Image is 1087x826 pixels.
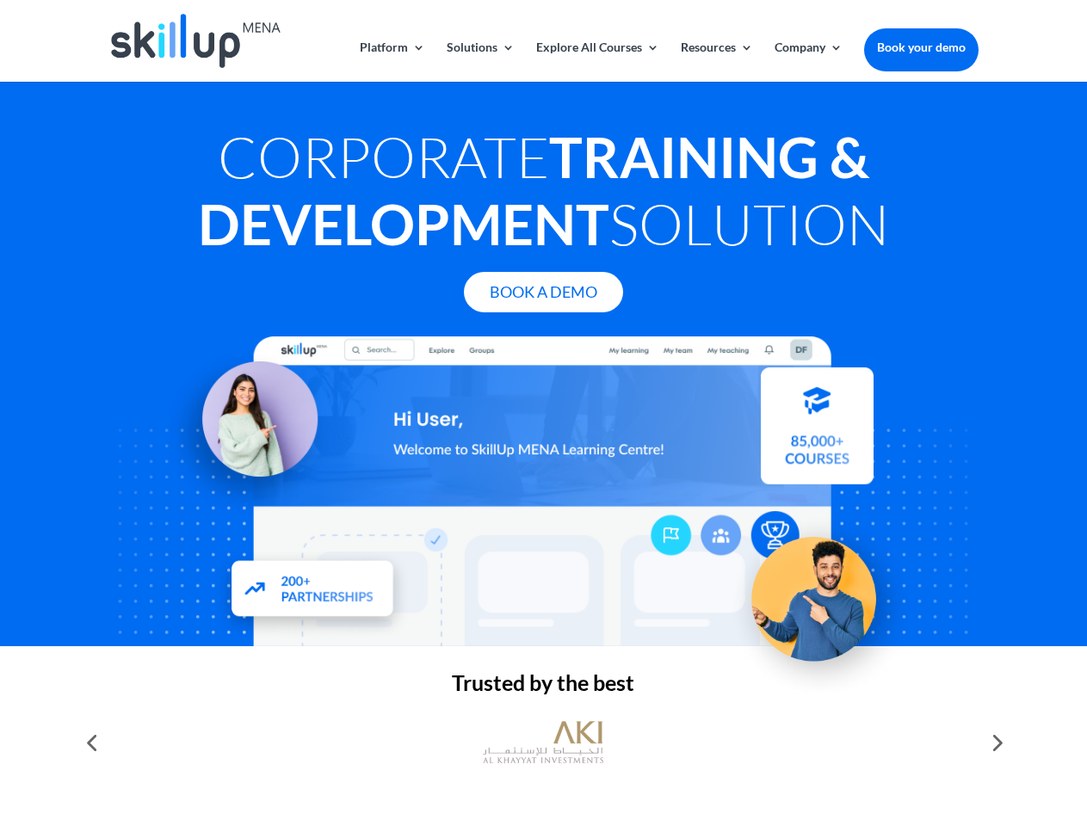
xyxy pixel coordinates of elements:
[864,28,979,66] a: Book your demo
[536,41,659,82] a: Explore All Courses
[800,640,1087,826] iframe: Chat Widget
[161,342,335,516] img: Learning Management Solution - SkillUp
[447,41,515,82] a: Solutions
[111,14,280,68] img: Skillup Mena
[483,712,603,773] img: al khayyat investments logo
[775,41,843,82] a: Company
[198,123,869,257] strong: Training & Development
[108,672,978,702] h2: Trusted by the best
[726,501,917,692] img: Upskill your workforce - SkillUp
[108,123,978,266] h1: Corporate Solution
[761,374,874,491] img: Courses library - SkillUp MENA
[464,272,623,312] a: Book A Demo
[681,41,753,82] a: Resources
[213,545,413,638] img: Partners - SkillUp Mena
[360,41,425,82] a: Platform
